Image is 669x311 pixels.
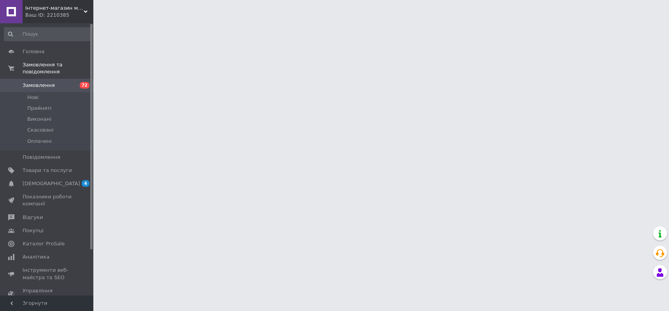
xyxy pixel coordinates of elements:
span: Скасовані [27,127,54,134]
span: Покупці [23,227,44,234]
span: Виконані [27,116,51,123]
span: Головна [23,48,44,55]
span: [DEMOGRAPHIC_DATA] [23,180,80,187]
span: Оплачені [27,138,52,145]
span: 72 [80,82,89,89]
span: Аналітика [23,254,49,261]
span: Інструменти веб-майстра та SEO [23,267,72,281]
span: 4 [82,180,89,187]
span: Каталог ProSale [23,240,65,247]
span: Управління сайтом [23,287,72,301]
input: Пошук [4,27,91,41]
span: Повідомлення [23,154,60,161]
span: Відгуки [23,214,43,221]
span: Інтернет-магазин меблів "12 Стільців" [25,5,84,12]
span: Замовлення [23,82,55,89]
span: Нові [27,94,39,101]
span: Показники роботи компанії [23,193,72,207]
div: Ваш ID: 2210385 [25,12,93,19]
span: Прийняті [27,105,51,112]
span: Замовлення та повідомлення [23,61,93,75]
span: Товари та послуги [23,167,72,174]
